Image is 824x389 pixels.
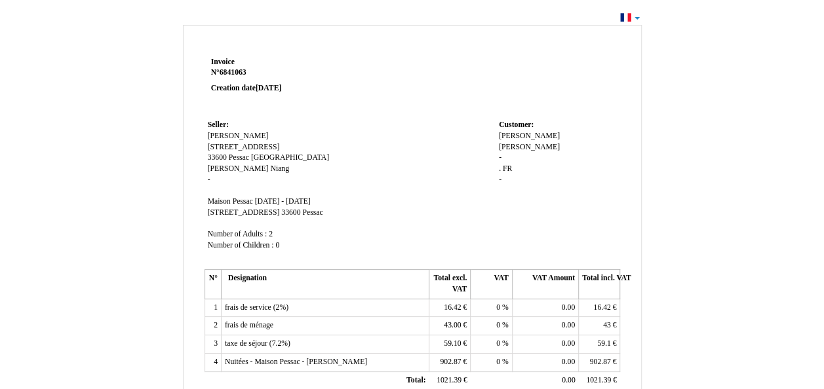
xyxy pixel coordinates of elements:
td: € [579,335,620,354]
th: Designation [221,270,429,299]
span: [PERSON_NAME] [208,132,269,140]
td: 3 [205,335,221,354]
span: 902.87 [440,358,461,366]
span: 0.00 [562,339,575,348]
span: [STREET_ADDRESS] [208,143,280,151]
span: frais de ménage [225,321,273,329]
span: Pessac [229,153,249,162]
td: % [471,335,512,354]
span: [PERSON_NAME] [499,143,560,151]
span: frais de service (2%) [225,303,288,312]
span: 0 [275,241,279,250]
span: 16.42 [444,303,461,312]
span: 0.00 [562,376,575,384]
span: [PERSON_NAME] [499,132,560,140]
td: % [471,299,512,317]
span: 0.00 [562,321,575,329]
span: 0 [496,321,500,329]
span: 59.10 [444,339,461,348]
span: - [499,176,501,184]
td: 2 [205,317,221,335]
span: 0 [496,358,500,366]
span: [DATE] [256,84,281,92]
span: FR [503,164,512,173]
td: % [471,317,512,335]
span: 6841063 [220,68,246,77]
span: 2 [269,230,273,238]
th: VAT Amount [512,270,578,299]
span: Invoice [211,58,235,66]
td: € [429,353,470,371]
th: VAT [471,270,512,299]
span: 0 [496,303,500,312]
span: [GEOGRAPHIC_DATA] [251,153,329,162]
span: Number of Children : [208,241,274,250]
span: Pessac [302,208,323,217]
span: 1021.39 [586,376,611,384]
th: Total incl. VAT [579,270,620,299]
th: N° [205,270,221,299]
span: [STREET_ADDRESS] [208,208,280,217]
td: 1 [205,299,221,317]
span: 59.1 [597,339,610,348]
span: 0.00 [562,358,575,366]
span: Number of Adults : [208,230,267,238]
th: Total excl. VAT [429,270,470,299]
span: taxe de séjour (7.2%) [225,339,290,348]
td: € [429,335,470,354]
span: - [208,176,210,184]
span: 0.00 [562,303,575,312]
span: 33600 [281,208,300,217]
strong: Creation date [211,84,282,92]
td: € [579,353,620,371]
span: 43.00 [444,321,461,329]
span: Customer: [499,120,534,129]
span: 43 [603,321,611,329]
td: % [471,353,512,371]
span: 16.42 [593,303,610,312]
td: 4 [205,353,221,371]
span: Total: [406,376,425,384]
span: 33600 [208,153,227,162]
td: € [429,317,470,335]
td: € [429,299,470,317]
span: [DATE] - [DATE] [255,197,311,206]
strong: N° [211,67,368,78]
span: Seller: [208,120,229,129]
span: 902.87 [590,358,611,366]
span: - [499,153,501,162]
span: Niang [270,164,289,173]
td: € [579,317,620,335]
span: [PERSON_NAME] [208,164,269,173]
span: 0 [496,339,500,348]
span: 1021.39 [437,376,461,384]
td: € [579,299,620,317]
span: Maison Pessac [208,197,253,206]
span: Nuitées - Maison Pessac - [PERSON_NAME] [225,358,367,366]
span: . [499,164,501,173]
